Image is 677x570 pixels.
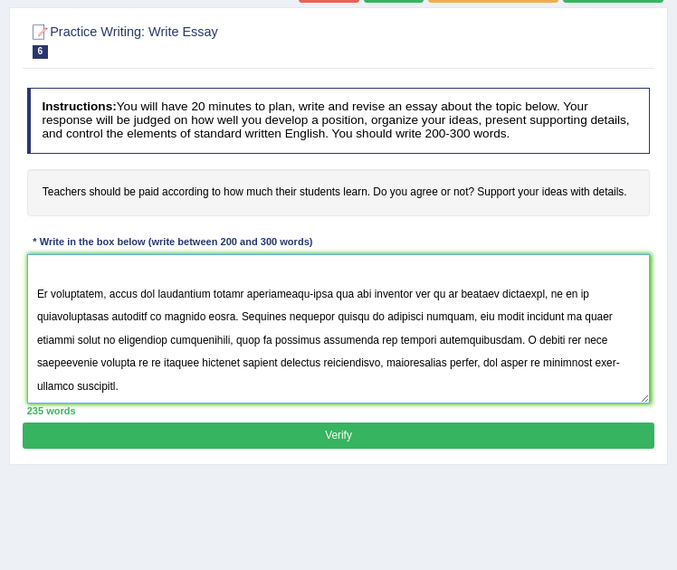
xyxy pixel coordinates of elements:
[27,169,651,216] h4: Teachers should be paid according to how much their students learn. Do you agree or not? Support ...
[27,235,319,251] div: * Write in the box below (write between 200 and 300 words)
[23,423,653,449] button: Verify
[27,21,414,59] h2: Practice Writing: Write Essay
[42,100,116,113] b: Instructions:
[27,88,651,153] h4: You will have 20 minutes to plan, write and revise an essay about the topic below. Your response ...
[27,404,651,418] div: 235 words
[33,45,49,59] span: 6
